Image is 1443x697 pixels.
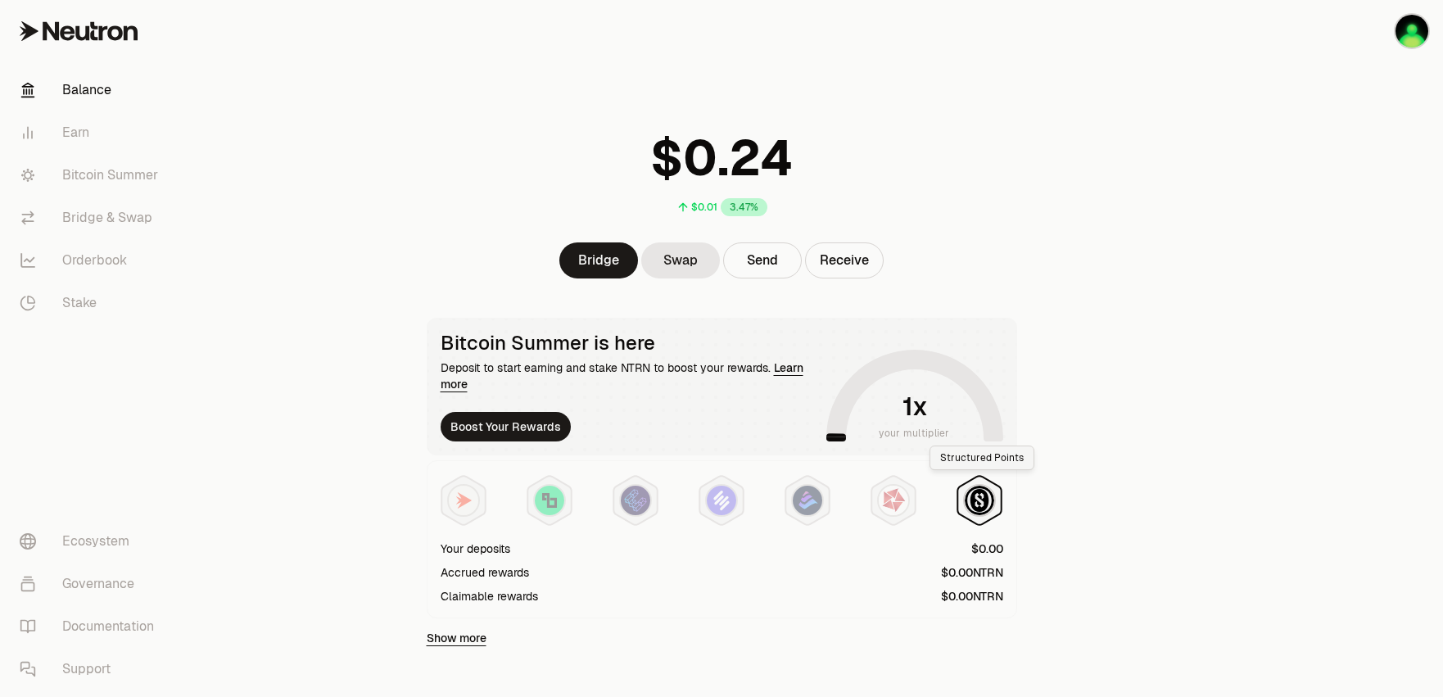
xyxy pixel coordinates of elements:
a: Bridge [559,242,638,278]
a: Earn [7,111,177,154]
img: Lombard Lux [535,486,564,515]
a: Orderbook [7,239,177,282]
div: Bitcoin Summer is here [441,332,820,355]
img: Solv Points [707,486,736,515]
span: your multiplier [879,425,950,441]
a: Swap [641,242,720,278]
div: Claimable rewards [441,588,538,604]
button: Receive [805,242,884,278]
button: Boost Your Rewards [441,412,571,441]
img: EtherFi Points [621,486,650,515]
a: Stake [7,282,177,324]
div: Deposit to start earning and stake NTRN to boost your rewards. [441,360,820,392]
div: 3.47% [721,198,767,216]
div: Accrued rewards [441,564,529,581]
a: Support [7,648,177,690]
a: Bitcoin Summer [7,154,177,197]
img: NTRN [449,486,478,515]
img: Blue Ledger [1396,15,1428,48]
a: Documentation [7,605,177,648]
div: $0.01 [691,201,717,214]
div: Structured Points [930,446,1034,470]
a: Balance [7,69,177,111]
div: Your deposits [441,541,510,557]
img: Structured Points [965,486,994,515]
a: Bridge & Swap [7,197,177,239]
img: Bedrock Diamonds [793,486,822,515]
button: Send [723,242,802,278]
a: Governance [7,563,177,605]
a: Show more [427,630,486,646]
a: Ecosystem [7,520,177,563]
img: Mars Fragments [879,486,908,515]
